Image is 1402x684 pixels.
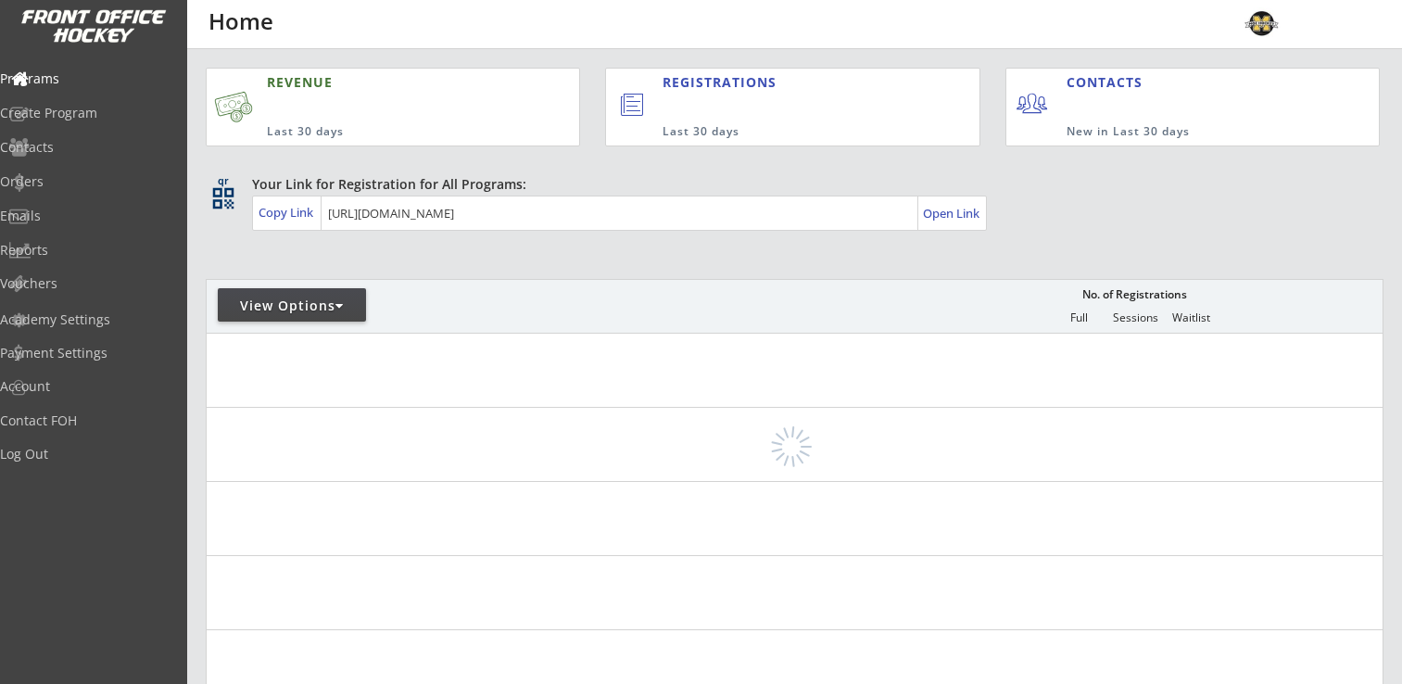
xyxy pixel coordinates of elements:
[923,206,981,222] div: Open Link
[218,297,366,315] div: View Options
[259,204,317,221] div: Copy Link
[267,73,491,92] div: REVENUE
[1067,73,1151,92] div: CONTACTS
[252,175,1326,194] div: Your Link for Registration for All Programs:
[663,124,903,140] div: Last 30 days
[1051,311,1106,324] div: Full
[1107,311,1163,324] div: Sessions
[211,175,234,187] div: qr
[923,200,981,226] a: Open Link
[209,184,237,212] button: qr_code
[1163,311,1219,324] div: Waitlist
[663,73,894,92] div: REGISTRATIONS
[1067,124,1294,140] div: New in Last 30 days
[1077,288,1192,301] div: No. of Registrations
[267,124,491,140] div: Last 30 days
